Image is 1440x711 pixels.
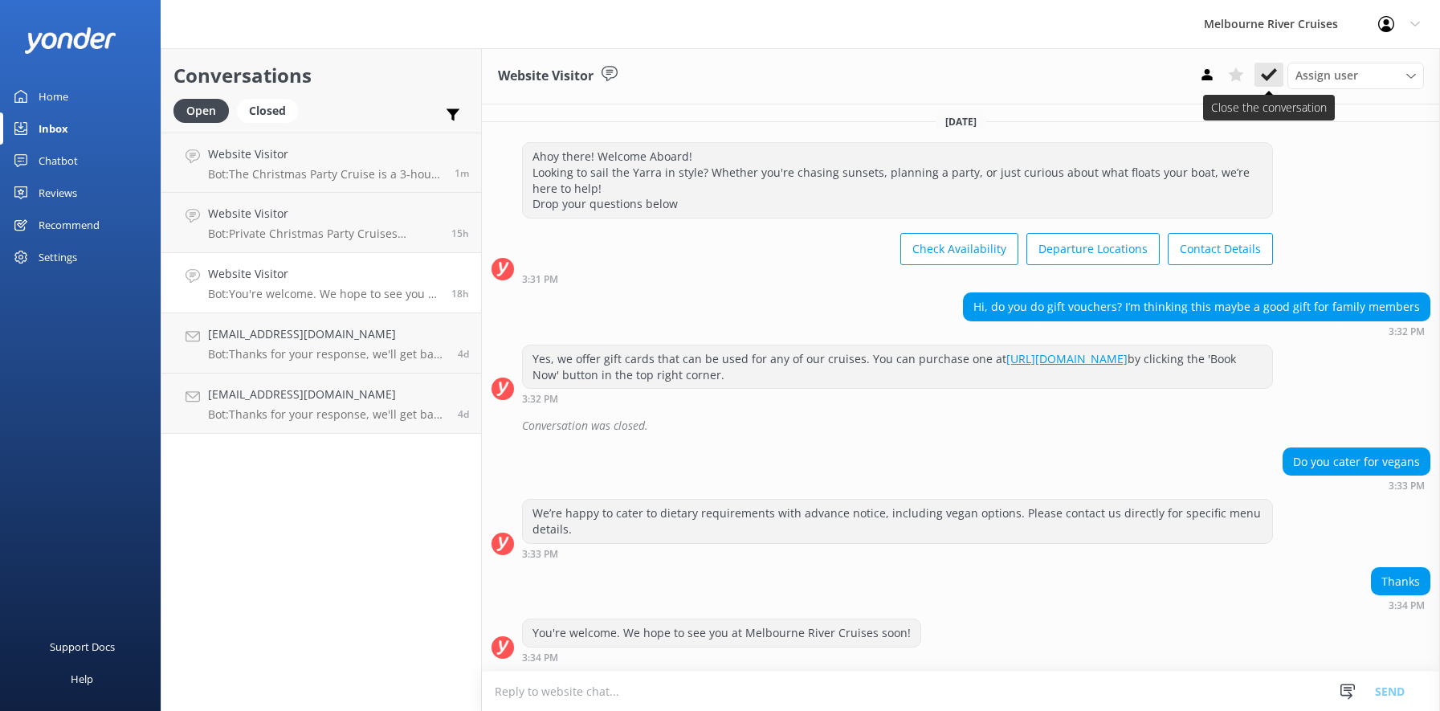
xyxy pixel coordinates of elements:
h4: [EMAIL_ADDRESS][DOMAIN_NAME] [208,386,446,403]
a: [EMAIL_ADDRESS][DOMAIN_NAME]Bot:Thanks for your response, we'll get back to you as soon as we can... [161,374,481,434]
a: Closed [237,101,306,119]
div: Recommend [39,209,100,241]
div: Oct 06 2025 03:31pm (UTC +11:00) Australia/Sydney [522,273,1273,284]
div: Do you cater for vegans [1283,448,1430,476]
a: Open [173,101,237,119]
strong: 3:34 PM [1389,601,1425,611]
a: [EMAIL_ADDRESS][DOMAIN_NAME]Bot:Thanks for your response, we'll get back to you as soon as we can... [161,313,481,374]
a: Website VisitorBot:Private Christmas Party Cruises require a minimum group size of 35 people. For... [161,193,481,253]
p: Bot: Thanks for your response, we'll get back to you as soon as we can during opening hours. [208,407,446,422]
span: [DATE] [936,115,986,129]
p: Bot: You're welcome. We hope to see you at Melbourne River Cruises soon! [208,287,439,301]
p: Bot: Thanks for your response, we'll get back to you as soon as we can during opening hours. [208,347,446,362]
div: Inbox [39,112,68,145]
strong: 3:32 PM [522,394,558,404]
div: Oct 06 2025 03:32pm (UTC +11:00) Australia/Sydney [522,393,1273,404]
div: Open [173,99,229,123]
h4: Website Visitor [208,205,439,223]
div: Oct 06 2025 03:33pm (UTC +11:00) Australia/Sydney [1283,480,1430,491]
h4: Website Visitor [208,145,443,163]
button: Check Availability [900,233,1018,265]
button: Departure Locations [1026,233,1160,265]
p: Bot: Private Christmas Party Cruises require a minimum group size of 35 people. For more details ... [208,227,439,241]
div: Oct 06 2025 03:32pm (UTC +11:00) Australia/Sydney [963,325,1430,337]
div: Assign User [1287,63,1424,88]
div: Ahoy there! Welcome Aboard! Looking to sail the Yarra in style? Whether you're chasing sunsets, p... [523,143,1272,217]
strong: 3:33 PM [522,550,558,559]
strong: 3:32 PM [1389,327,1425,337]
div: Closed [237,99,298,123]
div: Oct 06 2025 03:33pm (UTC +11:00) Australia/Sydney [522,548,1273,559]
div: Oct 06 2025 03:34pm (UTC +11:00) Australia/Sydney [522,652,921,663]
a: Website VisitorBot:The Christmas Party Cruise is a 3-hour all-inclusive festive celebration. For ... [161,133,481,193]
div: Conversation was closed. [522,412,1430,439]
div: Chatbot [39,145,78,177]
div: Yes, we offer gift cards that can be used for any of our cruises. You can purchase one at by clic... [523,345,1272,388]
div: Settings [39,241,77,273]
strong: 3:31 PM [522,275,558,284]
span: Assign user [1295,67,1358,84]
img: yonder-white-logo.png [24,27,116,54]
div: You're welcome. We hope to see you at Melbourne River Cruises soon! [523,619,920,647]
div: Help [71,663,93,695]
strong: 3:33 PM [1389,481,1425,491]
div: Reviews [39,177,77,209]
div: Thanks [1372,568,1430,595]
span: Oct 06 2025 06:11pm (UTC +11:00) Australia/Sydney [451,227,469,240]
h2: Conversations [173,60,469,91]
h4: Website Visitor [208,265,439,283]
div: Oct 06 2025 03:34pm (UTC +11:00) Australia/Sydney [1371,599,1430,611]
span: Oct 07 2025 09:51am (UTC +11:00) Australia/Sydney [455,166,469,180]
span: Oct 02 2025 05:12pm (UTC +11:00) Australia/Sydney [458,407,469,421]
a: [URL][DOMAIN_NAME] [1006,351,1128,366]
span: Oct 06 2025 03:34pm (UTC +11:00) Australia/Sydney [451,287,469,300]
span: Oct 02 2025 05:33pm (UTC +11:00) Australia/Sydney [458,347,469,361]
strong: 3:34 PM [522,653,558,663]
div: Support Docs [50,631,115,663]
div: Hi, do you do gift vouchers? I’m thinking this maybe a good gift for family members [964,293,1430,321]
div: 2025-10-06T04:33:07.719 [492,412,1430,439]
div: We’re happy to cater to dietary requirements with advance notice, including vegan options. Please... [523,500,1272,542]
h4: [EMAIL_ADDRESS][DOMAIN_NAME] [208,325,446,343]
a: Website VisitorBot:You're welcome. We hope to see you at Melbourne River Cruises soon!18h [161,253,481,313]
div: Home [39,80,68,112]
button: Contact Details [1168,233,1273,265]
p: Bot: The Christmas Party Cruise is a 3-hour all-inclusive festive celebration. For more details a... [208,167,443,182]
h3: Website Visitor [498,66,594,87]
